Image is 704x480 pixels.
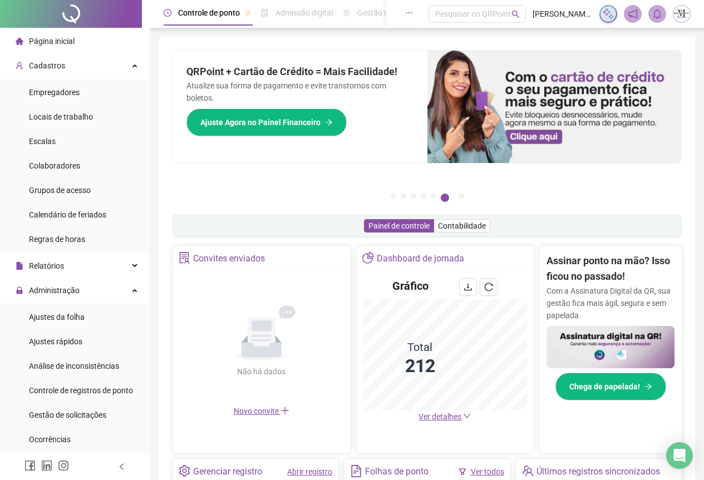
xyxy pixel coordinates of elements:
[405,9,413,17] span: ellipsis
[186,64,414,80] h2: QRPoint + Cartão de Crédito = Mais Facilidade!
[463,412,471,420] span: down
[29,435,71,444] span: Ocorrências
[29,386,133,395] span: Controle de registros de ponto
[377,249,464,268] div: Dashboard de jornada
[411,194,416,199] button: 3
[179,465,190,477] span: setting
[644,383,652,390] span: arrow-right
[164,9,171,17] span: clock-circle
[419,412,461,421] span: Ver detalhes
[555,373,666,400] button: Chega de papelada!
[471,467,504,476] a: Ver todos
[16,37,23,45] span: home
[29,137,56,146] span: Escalas
[392,278,429,294] h4: Gráfico
[16,262,23,270] span: file
[464,283,472,291] span: download
[178,8,240,17] span: Controle de ponto
[357,8,413,17] span: Gestão de férias
[58,460,69,471] span: instagram
[602,8,614,20] img: sparkle-icon.fc2bf0ac1784a2077858766a79e2daf3.svg
[261,9,269,17] span: file-done
[280,406,289,415] span: plus
[118,463,126,471] span: left
[343,9,351,17] span: sun
[29,286,80,295] span: Administração
[441,194,449,202] button: 6
[287,467,332,476] a: Abrir registro
[533,8,593,20] span: [PERSON_NAME] - TRANSMARTINS
[275,8,333,17] span: Admissão digital
[325,118,333,126] span: arrow-right
[547,326,675,369] img: banner%2F02c71560-61a6-44d4-94b9-c8ab97240462.png
[391,194,396,199] button: 1
[419,412,471,421] a: Ver detalhes down
[24,460,36,471] span: facebook
[673,6,690,22] img: 67331
[569,380,640,393] span: Chega de papelada!
[431,194,436,199] button: 5
[547,285,675,321] p: Com a Assinatura Digital da QR, sua gestão fica mais ágil, segura e sem papelada.
[200,116,321,128] span: Ajuste Agora no Painel Financeiro
[193,249,265,268] div: Convites enviados
[522,465,534,477] span: team
[511,10,520,18] span: search
[484,283,493,291] span: reload
[29,61,65,70] span: Cadastros
[234,407,289,415] span: Novo convite
[459,468,466,476] span: filter
[186,80,414,104] p: Atualize sua forma de pagamento e evite transtornos com boletos.
[16,62,23,70] span: user-add
[244,10,251,17] span: pushpin
[29,161,80,170] span: Colaboradores
[29,112,93,121] span: Locais de trabalho
[29,88,80,97] span: Empregadores
[29,261,64,270] span: Relatórios
[421,194,426,199] button: 4
[350,465,362,477] span: file-text
[368,221,430,230] span: Painel de controle
[29,210,106,219] span: Calendário de feriados
[29,337,82,346] span: Ajustes rápidos
[438,221,486,230] span: Contabilidade
[29,235,85,244] span: Regras de horas
[666,442,693,469] div: Open Intercom Messenger
[29,37,75,46] span: Página inicial
[179,252,190,264] span: solution
[401,194,406,199] button: 2
[186,108,347,136] button: Ajuste Agora no Painel Financeiro
[29,410,106,419] span: Gestão de solicitações
[459,194,464,199] button: 7
[16,286,23,294] span: lock
[652,9,662,19] span: bell
[427,51,682,163] img: banner%2F75947b42-3b94-469c-a360-407c2d3115d7.png
[628,9,638,19] span: notification
[29,186,91,195] span: Grupos de acesso
[547,253,675,285] h2: Assinar ponto na mão? Isso ficou no passado!
[210,365,313,378] div: Não há dados
[41,460,52,471] span: linkedin
[29,362,119,370] span: Análise de inconsistências
[29,313,85,321] span: Ajustes da folha
[362,252,374,264] span: pie-chart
